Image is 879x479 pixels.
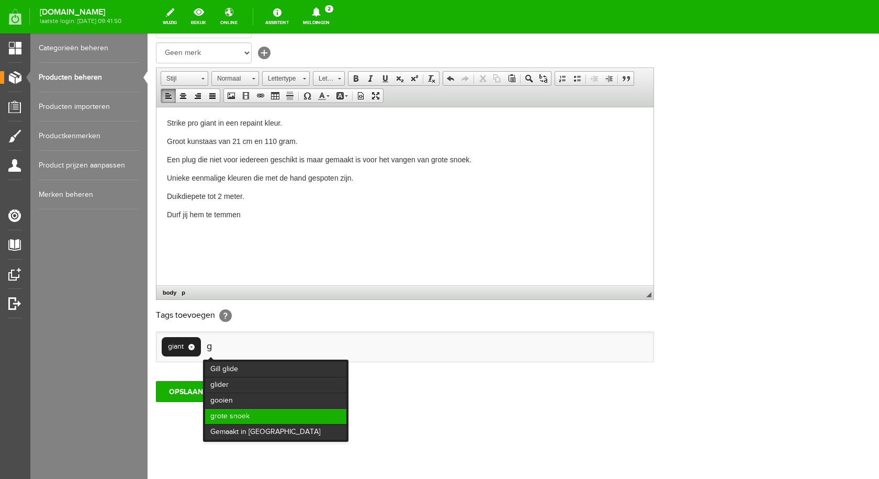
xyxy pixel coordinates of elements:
a: Categorieën beheren [39,34,139,63]
span: 2 [325,5,333,13]
p: Durf jij hem te temmen [10,102,487,113]
li: glider [58,344,199,359]
li: grote snoek [58,375,199,391]
strong: [DOMAIN_NAME] [40,9,121,15]
a: Producten beheren [39,63,139,92]
a: Producten importeren [39,92,139,121]
a: Meldingen2 [297,5,336,28]
p: Groot kunstaas van 21 cm en 110 gram. [10,29,487,40]
p: Een plug die niet voor iedereen geschikt is maar gemaakt is voor het vangen van grote snoek. [10,47,487,58]
li: Gemaakt in [GEOGRAPHIC_DATA] [58,391,199,406]
a: online [214,5,244,28]
li: gooien [58,360,199,375]
a: Product prijzen aanpassen [39,151,139,180]
a: wijzig [156,5,183,28]
p: Duikdiepete tot 2 meter. [10,84,487,95]
p: Unieke eenmalige kleuren die met de hand gespoten zijn. [10,65,487,76]
p: Strike pro giant in een repaint kleur. [10,10,487,21]
li: Gill glide [58,328,199,343]
a: Assistent [259,5,295,28]
a: bekijk [185,5,212,28]
a: Productkenmerken [39,121,139,151]
a: Merken beheren [39,180,139,209]
span: laatste login: [DATE] 09:41:50 [40,18,121,24]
